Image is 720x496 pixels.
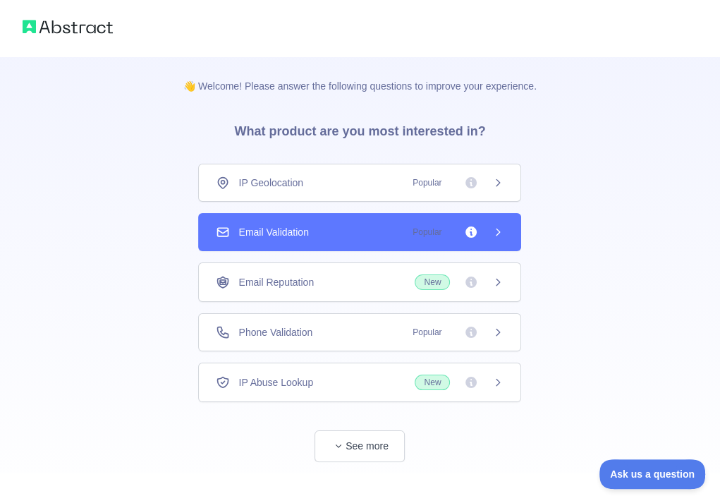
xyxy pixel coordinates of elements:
[315,430,405,462] button: See more
[404,325,450,339] span: Popular
[212,93,508,164] h3: What product are you most interested in?
[238,275,314,289] span: Email Reputation
[238,375,313,389] span: IP Abuse Lookup
[415,274,450,290] span: New
[415,375,450,390] span: New
[238,225,308,239] span: Email Validation
[161,56,559,93] p: 👋 Welcome! Please answer the following questions to improve your experience.
[238,325,312,339] span: Phone Validation
[404,225,450,239] span: Popular
[599,459,706,489] iframe: Toggle Customer Support
[238,176,303,190] span: IP Geolocation
[404,176,450,190] span: Popular
[23,17,113,37] img: Abstract logo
